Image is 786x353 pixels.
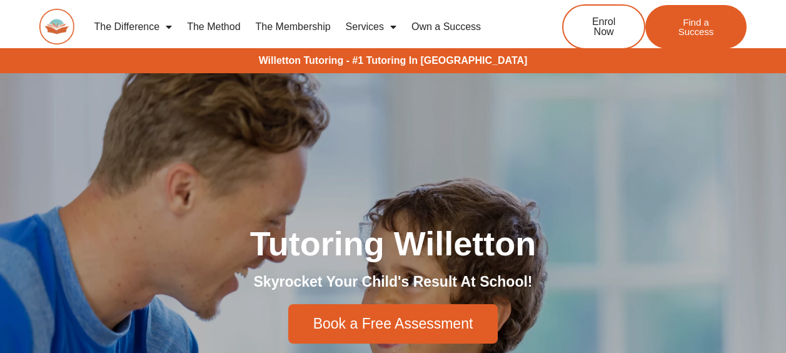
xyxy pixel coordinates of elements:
[43,273,743,292] h2: Skyrocket Your Child's Result At School!
[288,304,498,344] a: Book a Free Assessment
[664,18,728,36] span: Find a Success
[43,227,743,260] h1: Tutoring Willetton
[582,17,625,37] span: Enrol Now
[313,317,473,331] span: Book a Free Assessment
[404,13,488,41] a: Own a Success
[87,13,522,41] nav: Menu
[338,13,404,41] a: Services
[179,13,248,41] a: The Method
[248,13,338,41] a: The Membership
[562,4,645,49] a: Enrol Now
[645,5,747,49] a: Find a Success
[87,13,180,41] a: The Difference
[578,212,786,353] iframe: Chat Widget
